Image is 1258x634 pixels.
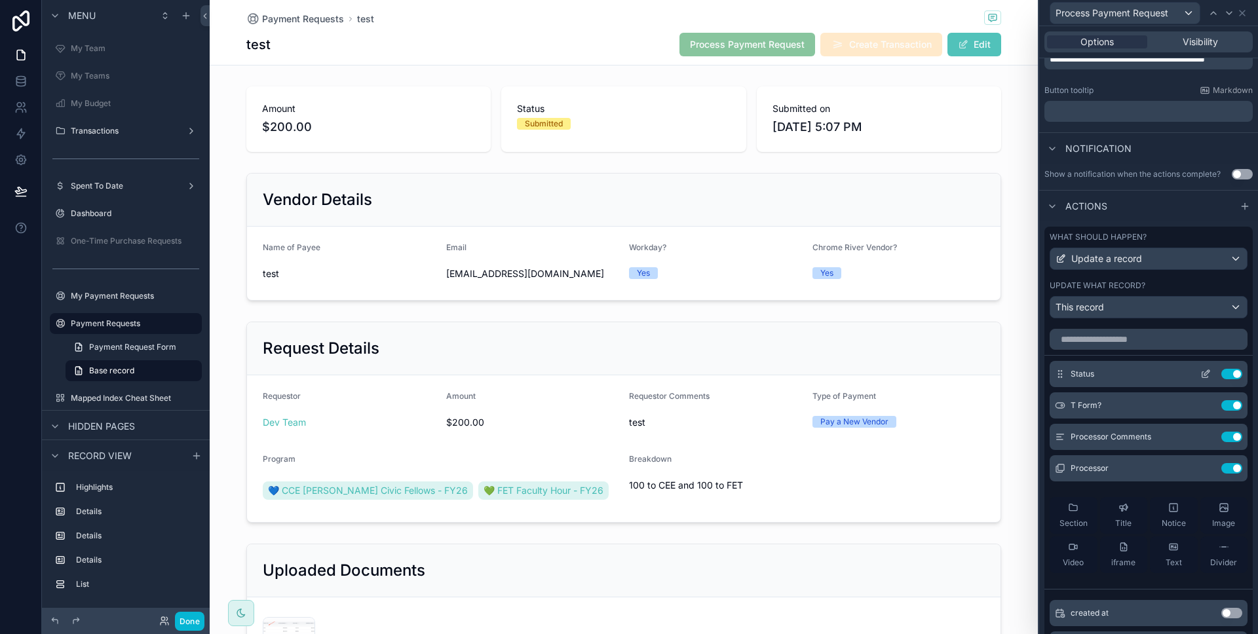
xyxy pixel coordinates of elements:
a: Base record [66,360,202,381]
a: Payment Request Form [66,337,202,358]
div: scrollable content [1044,48,1253,69]
a: Payment Requests [246,12,344,26]
a: My Teams [50,65,202,86]
span: Payment Requests [262,12,344,26]
a: My Budget [50,93,202,114]
span: Process Payment Request [1056,7,1168,20]
label: One-Time Purchase Requests [71,236,199,246]
label: Transactions [71,126,181,136]
label: Dashboard [71,208,199,219]
label: My Teams [71,71,199,81]
button: Edit [947,33,1001,56]
button: Section [1050,497,1097,534]
span: Base record [89,365,134,376]
label: Button tooltip [1044,85,1094,96]
a: Payment Requests [50,313,202,334]
span: Hidden pages [68,420,135,433]
span: created at [1071,608,1109,618]
button: This record [1050,296,1248,318]
a: Mapped Index Cheat Sheet [50,388,202,409]
label: Highlights [76,482,197,493]
span: T Form? [1071,400,1101,411]
span: Section [1059,518,1088,529]
button: Image [1200,497,1248,534]
button: Done [175,612,204,631]
label: List [76,579,197,589]
span: Markdown [1213,85,1253,96]
a: My Payment Requests [50,286,202,307]
button: Divider [1200,536,1248,573]
a: My Team [50,38,202,59]
span: Update a record [1071,252,1142,265]
div: scrollable content [1044,101,1253,122]
label: Spent To Date [71,181,181,191]
label: Update what record? [1050,280,1145,291]
a: Dashboard [50,203,202,224]
span: Processor [1071,463,1109,474]
button: iframe [1100,536,1148,573]
span: Menu [68,9,96,22]
label: My Team [71,43,199,54]
a: Spent To Date [50,176,202,196]
div: Show a notification when the actions complete? [1044,169,1221,179]
h1: test [246,35,271,54]
label: Details [76,531,197,541]
label: What should happen? [1050,232,1147,242]
a: Markdown [1200,85,1253,96]
a: One-Time Purchase Requests [50,231,202,252]
div: scrollable content [42,471,210,608]
span: Actions [1065,200,1107,213]
button: Video [1050,536,1097,573]
span: Status [1071,369,1094,379]
button: Text [1150,536,1198,573]
span: Notice [1162,518,1186,529]
label: My Budget [71,98,199,109]
span: Video [1063,557,1084,568]
label: Payment Requests [71,318,194,329]
label: Details [76,555,197,565]
span: Visibility [1183,35,1218,48]
a: Transactions [50,121,202,141]
label: Details [76,506,197,517]
span: Options [1080,35,1114,48]
button: Process Payment Request [1050,2,1200,24]
button: Title [1100,497,1148,534]
button: Update a record [1050,248,1248,270]
span: Image [1212,518,1235,529]
span: Record view [68,449,132,462]
span: Payment Request Form [89,342,176,352]
span: Notification [1065,142,1132,155]
span: iframe [1111,557,1135,568]
span: Title [1115,518,1132,529]
label: My Payment Requests [71,291,199,301]
span: Divider [1210,557,1237,568]
label: Mapped Index Cheat Sheet [71,393,199,403]
span: Text [1166,557,1182,568]
span: This record [1056,301,1104,314]
a: test [357,12,374,26]
button: Notice [1150,497,1198,534]
span: Processor Comments [1071,432,1151,442]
